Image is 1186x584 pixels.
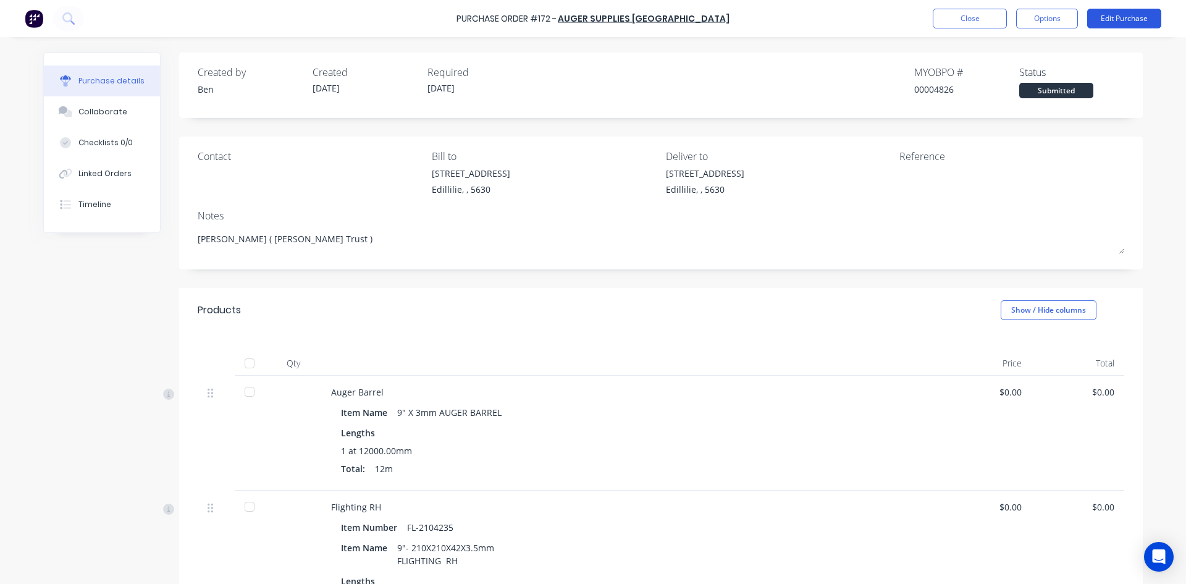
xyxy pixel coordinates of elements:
[78,168,132,179] div: Linked Orders
[331,501,929,514] div: Flighting RH
[1001,300,1096,320] button: Show / Hide columns
[432,183,510,196] div: Edillilie, , 5630
[44,127,160,158] button: Checklists 0/0
[666,149,891,164] div: Deliver to
[432,149,657,164] div: Bill to
[78,199,111,210] div: Timeline
[198,149,423,164] div: Contact
[25,9,43,28] img: Factory
[899,149,1124,164] div: Reference
[341,518,407,536] div: Item Number
[1032,351,1124,376] div: Total
[198,83,303,96] div: Ben
[341,539,397,557] div: Item Name
[432,167,510,180] div: [STREET_ADDRESS]
[456,12,557,25] div: Purchase Order #172 -
[375,462,393,475] span: 12m
[1041,501,1114,514] div: $0.00
[397,539,497,570] div: 9"- 210X210X42X3.5mm FLIGHTING RH
[397,404,502,421] div: 9" X 3mm AUGER BARREL
[939,351,1032,376] div: Price
[341,462,365,475] span: Total:
[44,66,160,96] button: Purchase details
[1016,9,1078,28] button: Options
[198,208,1124,223] div: Notes
[427,65,532,80] div: Required
[198,65,303,80] div: Created by
[407,518,453,536] div: FL-2104235
[198,303,241,318] div: Products
[313,65,418,80] div: Created
[1144,542,1174,572] div: Open Intercom Messenger
[666,167,744,180] div: [STREET_ADDRESS]
[341,426,375,439] span: Lengths
[341,404,397,421] div: Item Name
[44,189,160,220] button: Timeline
[914,83,1019,96] div: 00004826
[949,386,1022,399] div: $0.00
[1087,9,1161,28] button: Edit Purchase
[331,386,929,399] div: Auger Barrel
[1019,65,1124,80] div: Status
[78,106,127,117] div: Collaborate
[44,158,160,189] button: Linked Orders
[666,183,744,196] div: Edillilie, , 5630
[341,444,412,457] span: 1 at 12000.00mm
[914,65,1019,80] div: MYOB PO #
[198,226,1124,254] textarea: [PERSON_NAME] ( [PERSON_NAME] Trust )
[1041,386,1114,399] div: $0.00
[558,12,730,25] a: Auger Supplies [GEOGRAPHIC_DATA]
[266,351,321,376] div: Qty
[78,75,145,87] div: Purchase details
[78,137,133,148] div: Checklists 0/0
[933,9,1007,28] button: Close
[949,501,1022,514] div: $0.00
[1019,83,1093,98] div: Submitted
[44,96,160,127] button: Collaborate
